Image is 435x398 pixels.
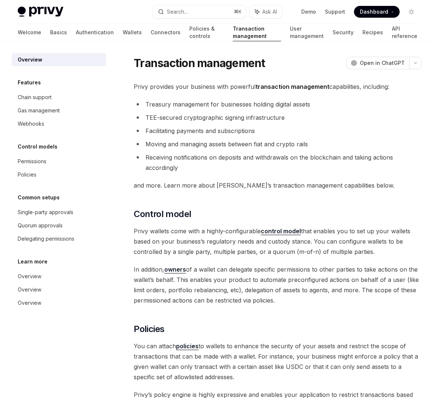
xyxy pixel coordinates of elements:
div: Webhooks [18,119,44,128]
div: Gas management [18,106,60,115]
a: Overview [12,296,106,310]
a: User management [290,24,324,41]
a: API reference [392,24,417,41]
div: Delegating permissions [18,234,74,243]
a: control model [261,227,301,235]
span: Ask AI [262,8,277,15]
a: Gas management [12,104,106,117]
h5: Features [18,78,41,87]
a: Security [333,24,354,41]
div: Search... [167,7,187,16]
a: Overview [12,283,106,296]
div: Quorum approvals [18,221,63,230]
strong: transaction management [256,83,329,90]
li: Moving and managing assets between fiat and crypto rails [134,139,422,149]
a: Transaction management [233,24,281,41]
button: Search...⌘K [153,5,246,18]
div: Overview [18,272,41,281]
a: Basics [50,24,67,41]
button: Ask AI [250,5,282,18]
span: In addition, of a wallet can delegate specific permissions to other parties to take actions on th... [134,264,422,306]
a: Connectors [151,24,180,41]
a: Overview [12,53,106,66]
a: Policies & controls [189,24,224,41]
a: owners [164,266,186,273]
h5: Learn more [18,257,48,266]
a: Welcome [18,24,41,41]
h5: Common setups [18,193,60,202]
span: Open in ChatGPT [360,59,405,67]
span: Privy wallets come with a highly-configurable that enables you to set up your wallets based on yo... [134,226,422,257]
a: Delegating permissions [12,232,106,245]
a: policies [176,342,199,350]
div: Policies [18,170,36,179]
img: light logo [18,7,63,17]
h1: Transaction management [134,56,265,70]
a: Single-party approvals [12,206,106,219]
div: Overview [18,55,42,64]
span: You can attach to wallets to enhance the security of your assets and restrict the scope of transa... [134,341,422,382]
a: Chain support [12,91,106,104]
span: and more. Learn more about [PERSON_NAME]’s transaction management capabilities below. [134,180,422,191]
span: Policies [134,323,164,335]
div: Permissions [18,157,46,166]
a: Permissions [12,155,106,168]
a: Policies [12,168,106,181]
li: TEE-secured cryptographic signing infrastructure [134,112,422,123]
a: Overview [12,270,106,283]
span: Control model [134,208,191,220]
a: Wallets [123,24,142,41]
span: Dashboard [360,8,388,15]
div: Chain support [18,93,52,102]
a: Webhooks [12,117,106,130]
a: Quorum approvals [12,219,106,232]
span: Privy provides your business with powerful capabilities, including: [134,81,422,92]
div: Overview [18,285,41,294]
span: ⌘ K [234,9,242,15]
div: Single-party approvals [18,208,73,217]
li: Facilitating payments and subscriptions [134,126,422,136]
h5: Control models [18,142,57,151]
li: Receiving notifications on deposits and withdrawals on the blockchain and taking actions accordingly [134,152,422,173]
a: Support [325,8,345,15]
button: Toggle dark mode [406,6,417,18]
a: Demo [301,8,316,15]
div: Overview [18,298,41,307]
li: Treasury management for businesses holding digital assets [134,99,422,109]
a: Authentication [76,24,114,41]
button: Open in ChatGPT [346,57,409,69]
a: Dashboard [354,6,400,18]
a: Recipes [362,24,383,41]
